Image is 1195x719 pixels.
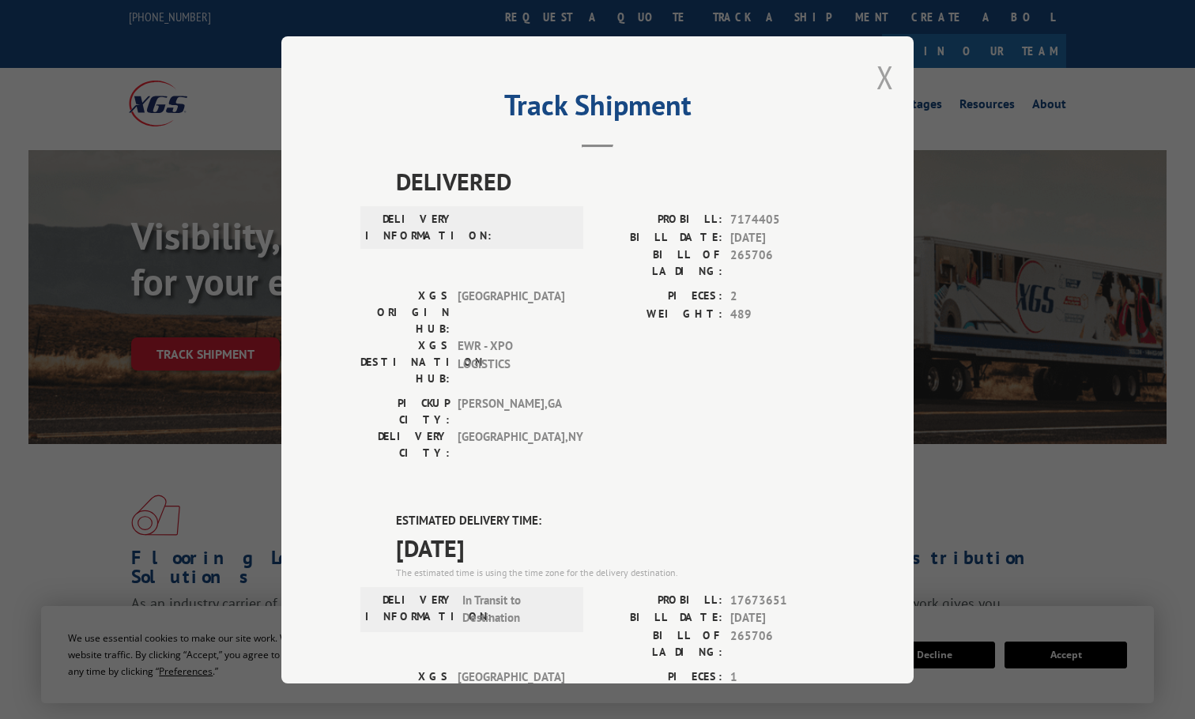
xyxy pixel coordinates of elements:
span: [GEOGRAPHIC_DATA] [458,668,564,717]
span: 2 [730,288,835,306]
span: [DATE] [396,529,835,565]
span: In Transit to Destination [462,591,569,627]
label: ESTIMATED DELIVERY TIME: [396,512,835,530]
span: [DATE] [730,228,835,247]
span: 7174405 [730,211,835,229]
label: BILL DATE: [597,228,722,247]
span: 17673651 [730,591,835,609]
span: 265706 [730,247,835,280]
label: PIECES: [597,668,722,686]
span: [PERSON_NAME] , GA [458,395,564,428]
label: PROBILL: [597,211,722,229]
span: [DATE] [730,609,835,627]
span: 1 [730,668,835,686]
label: PICKUP CITY: [360,395,450,428]
label: XGS DESTINATION HUB: [360,337,450,387]
span: EWR - XPO LOGISTICS [458,337,564,387]
label: DELIVERY INFORMATION: [365,591,454,627]
button: Close modal [876,56,894,98]
label: PROBILL: [597,591,722,609]
span: [GEOGRAPHIC_DATA] , NY [458,428,564,461]
label: XGS ORIGIN HUB: [360,288,450,337]
label: BILL DATE: [597,609,722,627]
label: BILL OF LADING: [597,627,722,660]
div: The estimated time is using the time zone for the delivery destination. [396,565,835,579]
h2: Track Shipment [360,94,835,124]
span: [GEOGRAPHIC_DATA] [458,288,564,337]
label: WEIGHT: [597,305,722,323]
label: DELIVERY CITY: [360,428,450,461]
span: 489 [730,305,835,323]
span: DELIVERED [396,164,835,199]
label: DELIVERY INFORMATION: [365,211,454,244]
span: 265706 [730,627,835,660]
label: XGS ORIGIN HUB: [360,668,450,717]
label: PIECES: [597,288,722,306]
label: BILL OF LADING: [597,247,722,280]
